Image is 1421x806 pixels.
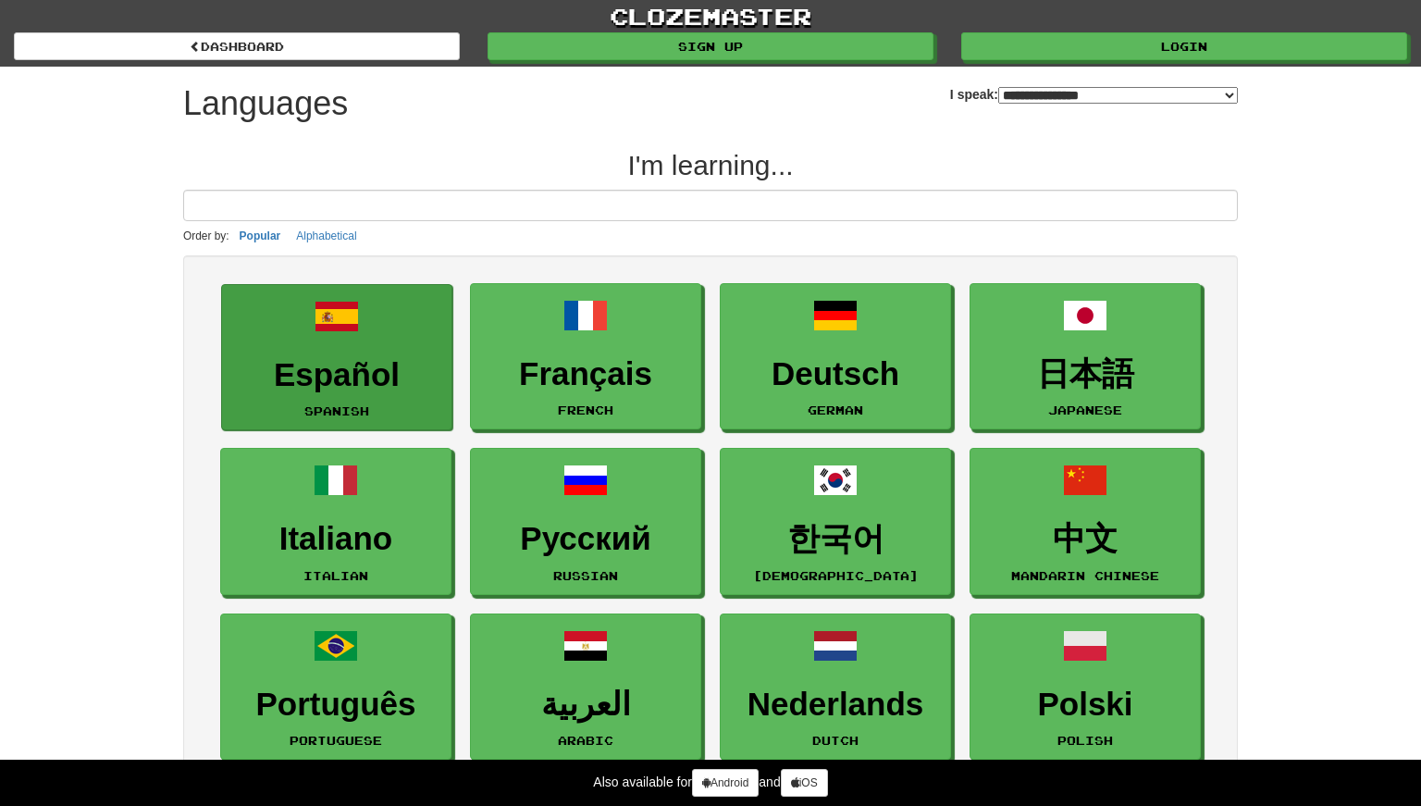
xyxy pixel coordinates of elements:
[183,229,229,242] small: Order by:
[961,32,1407,60] a: Login
[553,569,618,582] small: Russian
[808,403,863,416] small: German
[980,687,1191,723] h3: Polski
[730,356,941,392] h3: Deutsch
[290,226,362,246] button: Alphabetical
[14,32,460,60] a: dashboard
[970,448,1201,595] a: 中文Mandarin Chinese
[231,357,442,393] h3: Español
[480,356,691,392] h3: Français
[720,614,951,761] a: NederlandsDutch
[230,687,441,723] h3: Português
[998,87,1238,104] select: I speak:
[692,769,759,797] a: Android
[480,687,691,723] h3: العربية
[470,614,701,761] a: العربيةArabic
[183,85,348,122] h1: Languages
[1048,403,1122,416] small: Japanese
[234,226,287,246] button: Popular
[980,356,1191,392] h3: 日本語
[1057,734,1113,747] small: Polish
[480,521,691,557] h3: Русский
[220,614,451,761] a: PortuguêsPortuguese
[558,403,613,416] small: French
[720,448,951,595] a: 한국어[DEMOGRAPHIC_DATA]
[980,521,1191,557] h3: 中文
[812,734,859,747] small: Dutch
[558,734,613,747] small: Arabic
[303,569,368,582] small: Italian
[970,283,1201,430] a: 日本語Japanese
[950,85,1238,104] label: I speak:
[470,283,701,430] a: FrançaisFrench
[1011,569,1159,582] small: Mandarin Chinese
[753,569,919,582] small: [DEMOGRAPHIC_DATA]
[304,404,369,417] small: Spanish
[220,448,451,595] a: ItalianoItalian
[221,284,452,431] a: EspañolSpanish
[230,521,441,557] h3: Italiano
[730,521,941,557] h3: 한국어
[730,687,941,723] h3: Nederlands
[183,150,1238,180] h2: I'm learning...
[470,448,701,595] a: РусскийRussian
[290,734,382,747] small: Portuguese
[781,769,828,797] a: iOS
[488,32,933,60] a: Sign up
[970,614,1201,761] a: PolskiPolish
[720,283,951,430] a: DeutschGerman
